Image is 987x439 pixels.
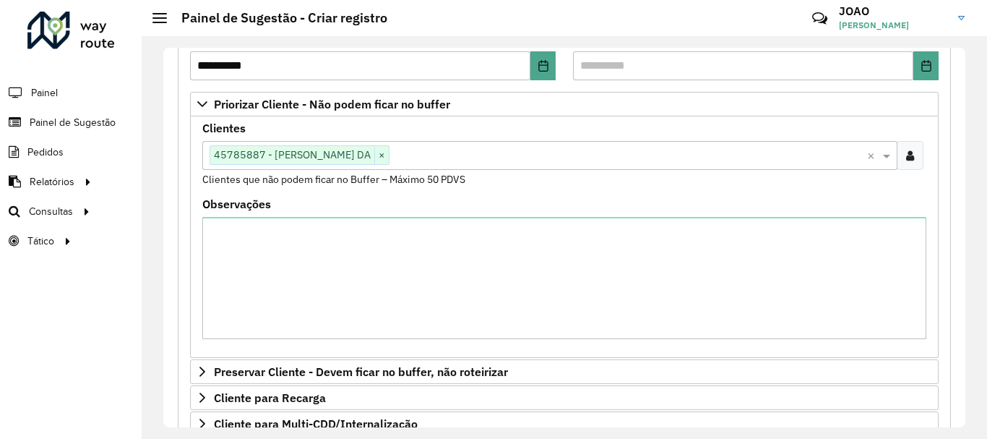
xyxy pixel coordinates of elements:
button: Choose Date [530,51,556,80]
h3: JOAO [839,4,947,18]
span: Preservar Cliente - Devem ficar no buffer, não roteirizar [214,366,508,378]
span: Tático [27,234,54,249]
label: Clientes [202,119,246,137]
a: Preservar Cliente - Devem ficar no buffer, não roteirizar [190,359,939,384]
span: Priorizar Cliente - Não podem ficar no buffer [214,98,450,110]
span: Painel de Sugestão [30,115,116,130]
span: Relatórios [30,174,74,189]
small: Clientes que não podem ficar no Buffer – Máximo 50 PDVS [202,173,465,186]
span: Cliente para Multi-CDD/Internalização [214,418,418,430]
a: Cliente para Recarga [190,385,939,410]
div: Priorizar Cliente - Não podem ficar no buffer [190,116,939,358]
span: [PERSON_NAME] [839,19,947,32]
span: × [374,147,389,164]
span: Clear all [867,147,879,164]
h2: Painel de Sugestão - Criar registro [167,10,387,26]
span: Pedidos [27,145,64,160]
span: Consultas [29,204,73,219]
span: Cliente para Recarga [214,392,326,404]
a: Cliente para Multi-CDD/Internalização [190,412,939,436]
span: 45785887 - [PERSON_NAME] DA [210,146,374,163]
button: Choose Date [913,51,939,80]
a: Contato Rápido [804,3,835,34]
label: Observações [202,195,271,213]
span: Painel [31,85,58,101]
a: Priorizar Cliente - Não podem ficar no buffer [190,92,939,116]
